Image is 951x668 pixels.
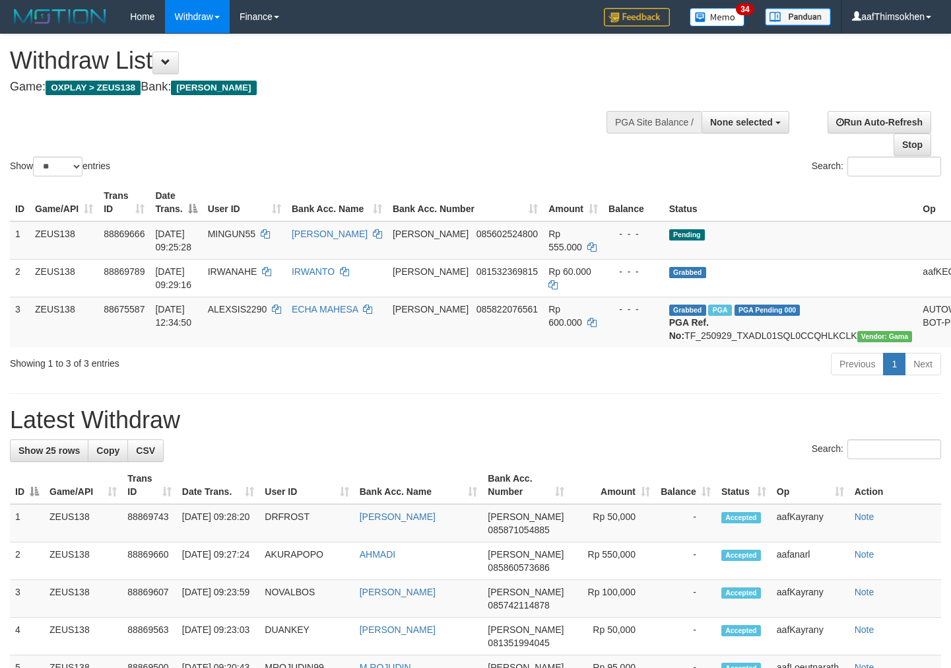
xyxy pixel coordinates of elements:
[905,353,941,375] a: Next
[393,229,469,239] span: [PERSON_NAME]
[98,184,150,221] th: Trans ID: activate to sort column ascending
[33,157,82,176] select: Showentries
[10,7,110,26] img: MOTION_logo.png
[607,111,702,133] div: PGA Site Balance /
[150,184,202,221] th: Date Trans.: activate to sort column descending
[716,466,771,504] th: Status: activate to sort column ascending
[771,504,849,542] td: aafKayrany
[88,439,128,462] a: Copy
[10,466,44,504] th: ID: activate to sort column descending
[10,542,44,580] td: 2
[570,466,655,504] th: Amount: activate to sort column ascending
[655,542,716,580] td: -
[708,305,731,316] span: Marked by aafpengsreynich
[721,625,761,636] span: Accepted
[812,439,941,459] label: Search:
[127,439,164,462] a: CSV
[812,157,941,176] label: Search:
[44,580,122,618] td: ZEUS138
[10,618,44,655] td: 4
[10,221,30,260] td: 1
[30,297,98,348] td: ZEUS138
[655,580,716,618] td: -
[354,466,483,504] th: Bank Acc. Name: activate to sort column ascending
[30,259,98,297] td: ZEUS138
[771,542,849,580] td: aafanarl
[10,297,30,348] td: 3
[177,542,259,580] td: [DATE] 09:27:24
[883,353,905,375] a: 1
[136,445,155,456] span: CSV
[669,229,705,241] span: Pending
[476,266,538,277] span: Copy 081532369815 to clipboard
[30,184,98,221] th: Game/API: activate to sort column ascending
[482,466,569,504] th: Bank Acc. Number: activate to sort column ascending
[855,587,874,597] a: Note
[360,549,395,560] a: AHMADI
[208,229,255,239] span: MINGUN55
[259,618,354,655] td: DUANKEY
[44,542,122,580] td: ZEUS138
[259,504,354,542] td: DRFROST
[393,304,469,315] span: [PERSON_NAME]
[122,618,177,655] td: 88869563
[96,445,119,456] span: Copy
[259,466,354,504] th: User ID: activate to sort column ascending
[828,111,931,133] a: Run Auto-Refresh
[122,542,177,580] td: 88869660
[847,157,941,176] input: Search:
[122,504,177,542] td: 88869743
[608,303,659,316] div: - - -
[603,184,664,221] th: Balance
[664,184,918,221] th: Status
[570,504,655,542] td: Rp 50,000
[548,304,582,328] span: Rp 600.000
[548,229,582,252] span: Rp 555.000
[10,580,44,618] td: 3
[735,305,801,316] span: PGA Pending
[476,304,538,315] span: Copy 085822076561 to clipboard
[122,466,177,504] th: Trans ID: activate to sort column ascending
[203,184,286,221] th: User ID: activate to sort column ascending
[488,638,549,648] span: Copy 081351994045 to clipboard
[669,267,706,278] span: Grabbed
[155,266,191,290] span: [DATE] 09:29:16
[155,229,191,252] span: [DATE] 09:25:28
[387,184,543,221] th: Bank Acc. Number: activate to sort column ascending
[655,466,716,504] th: Balance: activate to sort column ascending
[690,8,745,26] img: Button%20Memo.svg
[292,266,335,277] a: IRWANTO
[702,111,789,133] button: None selected
[488,525,549,535] span: Copy 085871054885 to clipboard
[608,227,659,241] div: - - -
[855,511,874,522] a: Note
[171,81,256,95] span: [PERSON_NAME]
[10,184,30,221] th: ID
[155,304,191,328] span: [DATE] 12:34:50
[44,618,122,655] td: ZEUS138
[177,504,259,542] td: [DATE] 09:28:20
[570,618,655,655] td: Rp 50,000
[855,624,874,635] a: Note
[104,229,145,239] span: 88869666
[721,550,761,561] span: Accepted
[10,439,88,462] a: Show 25 rows
[30,221,98,260] td: ZEUS138
[488,562,549,573] span: Copy 085860573686 to clipboard
[847,439,941,459] input: Search:
[44,466,122,504] th: Game/API: activate to sort column ascending
[104,304,145,315] span: 88675587
[292,229,368,239] a: [PERSON_NAME]
[570,580,655,618] td: Rp 100,000
[488,511,564,522] span: [PERSON_NAME]
[177,618,259,655] td: [DATE] 09:23:03
[548,266,591,277] span: Rp 60.000
[570,542,655,580] td: Rp 550,000
[10,407,941,433] h1: Latest Withdraw
[604,8,670,26] img: Feedback.jpg
[488,600,549,611] span: Copy 085742114878 to clipboard
[721,587,761,599] span: Accepted
[669,317,709,341] b: PGA Ref. No:
[360,511,436,522] a: [PERSON_NAME]
[855,549,874,560] a: Note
